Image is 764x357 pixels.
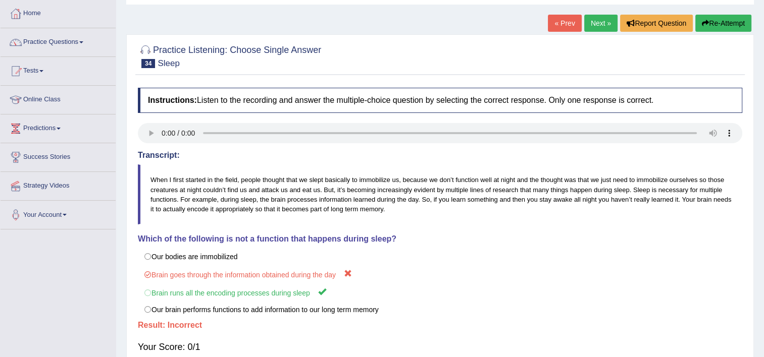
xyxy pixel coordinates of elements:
[141,59,155,68] span: 34
[148,96,197,104] b: Instructions:
[138,234,742,244] h4: Which of the following is not a function that happens during sleep?
[138,151,742,160] h4: Transcript:
[620,15,693,32] button: Report Question
[1,57,116,82] a: Tests
[138,321,742,330] h4: Result:
[138,164,742,224] blockquote: When I first started in the field, people thought that we slept basically to immobilize us, becau...
[1,201,116,226] a: Your Account
[138,265,742,283] label: Brain goes through the information obtained during the day
[1,86,116,111] a: Online Class
[1,172,116,197] a: Strategy Videos
[138,43,321,68] h2: Practice Listening: Choose Single Answer
[138,248,742,265] label: Our bodies are immobilized
[138,301,742,318] label: Our brain performs functions to add information to our long term memory
[1,114,116,140] a: Predictions
[548,15,581,32] a: « Prev
[584,15,618,32] a: Next »
[1,143,116,168] a: Success Stories
[1,28,116,53] a: Practice Questions
[158,58,179,68] small: Sleep
[138,283,742,302] label: Brain runs all the encoding processes during sleep
[695,15,751,32] button: Re-Attempt
[138,88,742,113] h4: Listen to the recording and answer the multiple-choice question by selecting the correct response...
